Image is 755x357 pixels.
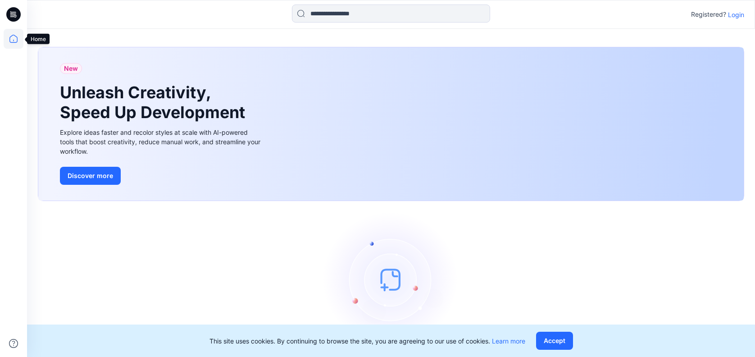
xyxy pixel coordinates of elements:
div: Explore ideas faster and recolor styles at scale with AI-powered tools that boost creativity, red... [60,128,263,156]
a: Discover more [60,167,263,185]
img: empty-state-image.svg [323,212,459,347]
a: Learn more [492,337,525,345]
h1: Unleash Creativity, Speed Up Development [60,83,249,122]
button: Accept [536,332,573,350]
button: Discover more [60,167,121,185]
p: Registered? [691,9,726,20]
span: New [64,63,78,74]
p: This site uses cookies. By continuing to browse the site, you are agreeing to our use of cookies. [209,336,525,346]
p: Login [728,10,744,19]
